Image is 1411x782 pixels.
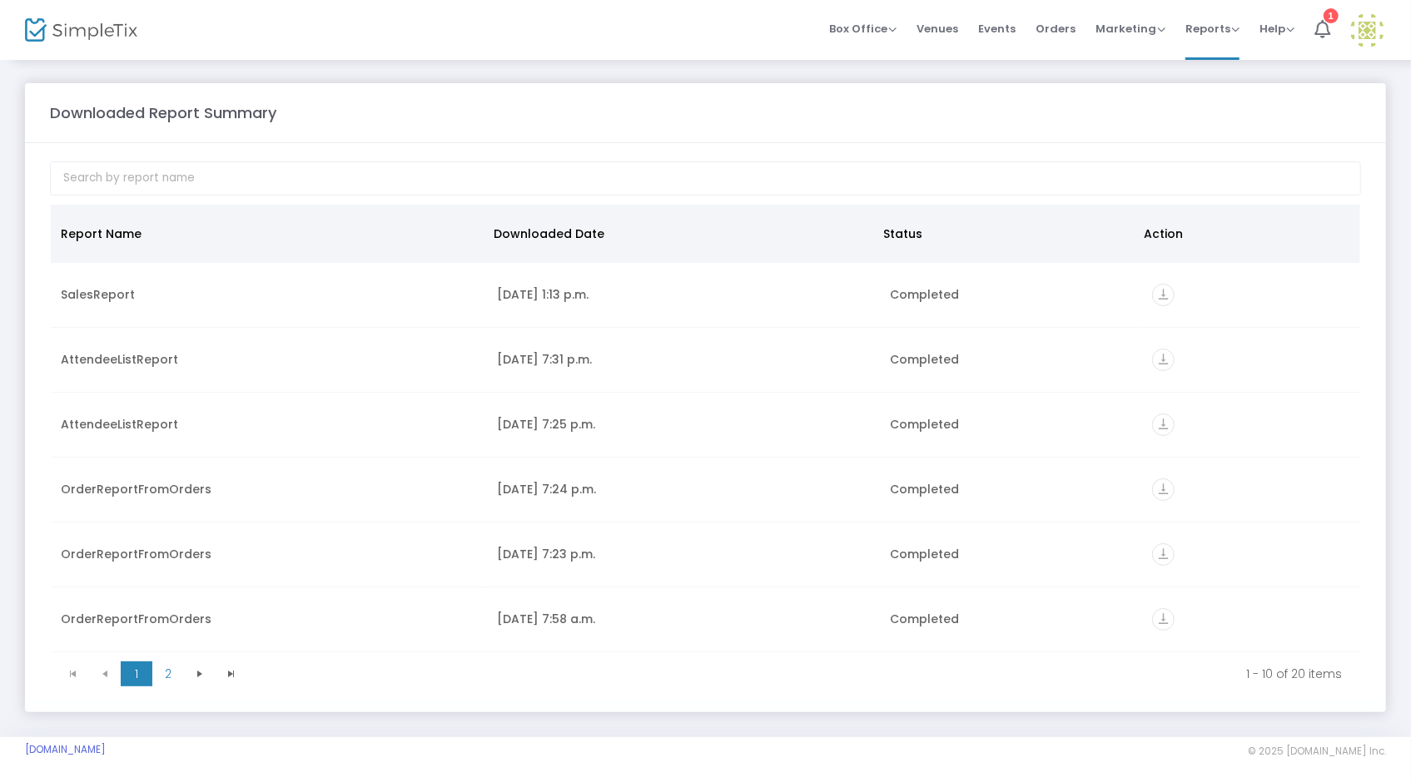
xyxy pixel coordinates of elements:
div: Completed [890,286,1132,303]
div: 2025-10-15 1:13 p.m. [497,286,870,303]
a: vertical_align_bottom [1152,289,1175,305]
i: vertical_align_bottom [1152,349,1175,371]
a: vertical_align_bottom [1152,613,1175,630]
th: Status [874,205,1134,263]
a: vertical_align_bottom [1152,354,1175,370]
i: vertical_align_bottom [1152,413,1175,436]
div: 2025-09-20 7:24 p.m. [497,481,870,497]
i: vertical_align_bottom [1152,284,1175,306]
div: Completed [890,611,1132,627]
div: Completed [890,416,1132,433]
span: Page 1 [121,661,152,686]
span: Help [1259,21,1294,37]
div: https://go.SimpleTix.com/u6u2h [1152,349,1350,371]
i: vertical_align_bottom [1152,608,1175,631]
div: 2025-09-20 7:23 p.m. [497,546,870,562]
i: vertical_align_bottom [1152,543,1175,566]
a: vertical_align_bottom [1152,418,1175,435]
div: https://go.SimpleTix.com/4tfly [1152,284,1350,306]
div: 2025-09-20 7:25 p.m. [497,416,870,433]
input: Search by report name [50,161,1361,195]
span: Go to the next page [184,661,216,686]
div: Data table [51,205,1360,654]
span: © 2025 [DOMAIN_NAME] Inc. [1248,745,1386,758]
div: SalesReport [61,286,477,303]
span: Orders [1036,7,1076,50]
span: Go to the next page [193,667,206,681]
a: vertical_align_bottom [1152,548,1175,565]
th: Action [1134,205,1350,263]
div: Completed [890,481,1132,497]
span: Events [978,7,1016,50]
div: AttendeeListReport [61,351,477,368]
div: https://go.SimpleTix.com/puvpc [1152,478,1350,501]
span: Venues [917,7,958,50]
span: Marketing [1096,21,1165,37]
th: Downloaded Date [484,205,873,263]
span: Page 2 [152,661,184,686]
div: OrderReportFromOrders [61,611,477,627]
span: Reports [1185,21,1240,37]
div: Completed [890,546,1132,562]
div: 2025-09-20 7:31 p.m. [497,351,870,368]
div: AttendeeListReport [61,416,477,433]
div: https://go.SimpleTix.com/uk7kx [1152,543,1350,566]
div: Completed [890,351,1132,368]
a: vertical_align_bottom [1152,483,1175,500]
kendo-pager-info: 1 - 10 of 20 items [259,666,1342,682]
div: https://go.SimpleTix.com/apghm [1152,608,1350,631]
div: OrderReportFromOrders [61,546,477,562]
th: Report Name [51,205,484,263]
span: Go to the last page [225,667,238,681]
span: Go to the last page [216,661,247,686]
m-panel-title: Downloaded Report Summary [50,101,276,124]
div: OrderReportFromOrders [61,481,477,497]
a: [DOMAIN_NAME] [25,743,106,756]
div: https://go.SimpleTix.com/kvy1b [1152,413,1350,436]
span: Box Office [829,21,897,37]
div: 2025-09-16 7:58 a.m. [497,611,870,627]
div: 1 [1324,8,1339,23]
i: vertical_align_bottom [1152,478,1175,501]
